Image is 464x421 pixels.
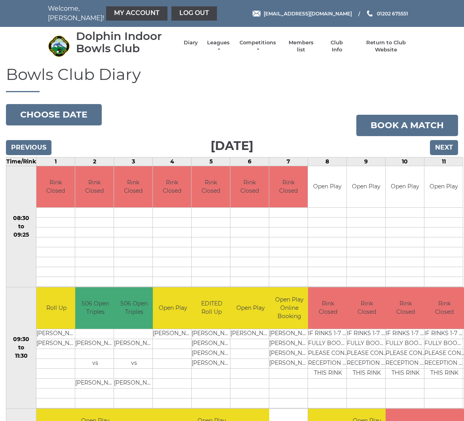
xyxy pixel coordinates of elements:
[75,378,115,388] td: [PERSON_NAME]
[269,157,308,166] td: 7
[269,349,309,358] td: [PERSON_NAME]
[386,339,426,349] td: FULLY BOOKED
[269,287,309,329] td: Open Play Online Booking
[48,4,194,23] nav: Welcome, [PERSON_NAME]!
[366,10,408,17] a: Phone us 01202 675551
[153,287,193,329] td: Open Play
[347,287,387,329] td: Rink Closed
[192,349,232,358] td: [PERSON_NAME]
[48,35,70,57] img: Dolphin Indoor Bowls Club
[386,349,426,358] td: PLEASE CONTACT
[75,339,115,349] td: [PERSON_NAME]
[76,30,176,55] div: Dolphin Indoor Bowls Club
[347,349,387,358] td: PLEASE CONTACT
[192,339,232,349] td: [PERSON_NAME]
[153,157,192,166] td: 4
[114,287,154,329] td: S06 Open Triples
[424,157,463,166] td: 11
[75,287,115,329] td: S06 Open Triples
[36,287,76,329] td: Roll Up
[386,157,424,166] td: 10
[264,10,352,16] span: [EMAIL_ADDRESS][DOMAIN_NAME]
[325,39,348,53] a: Club Info
[308,349,348,358] td: PLEASE CONTACT
[347,329,387,339] td: IF RINKS 1-7 ARE
[6,104,102,125] button: Choose date
[347,358,387,368] td: RECEPTION TO BOOK
[269,339,309,349] td: [PERSON_NAME]
[114,358,154,368] td: vs
[356,39,416,53] a: Return to Club Website
[308,368,348,378] td: THIS RINK
[6,157,36,166] td: Time/Rink
[106,6,167,21] a: My Account
[192,287,232,329] td: EDITED Roll Up
[36,329,76,339] td: [PERSON_NAME]
[239,39,277,53] a: Competitions
[253,10,352,17] a: Email [EMAIL_ADDRESS][DOMAIN_NAME]
[36,339,76,349] td: [PERSON_NAME]
[284,39,317,53] a: Members list
[114,166,152,208] td: Rink Closed
[308,166,346,208] td: Open Play
[75,166,114,208] td: Rink Closed
[386,368,426,378] td: THIS RINK
[308,287,348,329] td: Rink Closed
[75,358,115,368] td: vs
[308,358,348,368] td: RECEPTION TO BOOK
[6,166,36,287] td: 08:30 to 09:25
[6,140,51,155] input: Previous
[386,329,426,339] td: IF RINKS 1-7 ARE
[192,329,232,339] td: [PERSON_NAME]
[153,329,193,339] td: [PERSON_NAME]
[36,166,75,208] td: Rink Closed
[114,157,153,166] td: 3
[114,339,154,349] td: [PERSON_NAME]
[184,39,198,46] a: Diary
[153,166,191,208] td: Rink Closed
[430,140,458,155] input: Next
[347,157,386,166] td: 9
[367,10,373,17] img: Phone us
[386,166,424,208] td: Open Play
[206,39,231,53] a: Leagues
[6,287,36,409] td: 09:30 to 11:30
[308,339,348,349] td: FULLY BOOKED
[377,10,408,16] span: 01202 675551
[308,157,347,166] td: 8
[269,329,309,339] td: [PERSON_NAME]
[347,166,385,208] td: Open Play
[230,287,270,329] td: Open Play
[347,339,387,349] td: FULLY BOOKED
[171,6,217,21] a: Log out
[192,358,232,368] td: [PERSON_NAME]
[230,157,269,166] td: 6
[6,66,458,92] h1: Bowls Club Diary
[386,287,426,329] td: Rink Closed
[114,378,154,388] td: [PERSON_NAME]
[386,358,426,368] td: RECEPTION TO BOOK
[253,11,261,17] img: Email
[230,166,269,208] td: Rink Closed
[192,166,230,208] td: Rink Closed
[424,166,463,208] td: Open Play
[192,157,230,166] td: 5
[75,157,114,166] td: 2
[36,157,75,166] td: 1
[230,329,270,339] td: [PERSON_NAME]
[347,368,387,378] td: THIS RINK
[269,166,308,208] td: Rink Closed
[356,115,458,136] a: Book a match
[269,358,309,368] td: [PERSON_NAME]
[308,329,348,339] td: IF RINKS 1-7 ARE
